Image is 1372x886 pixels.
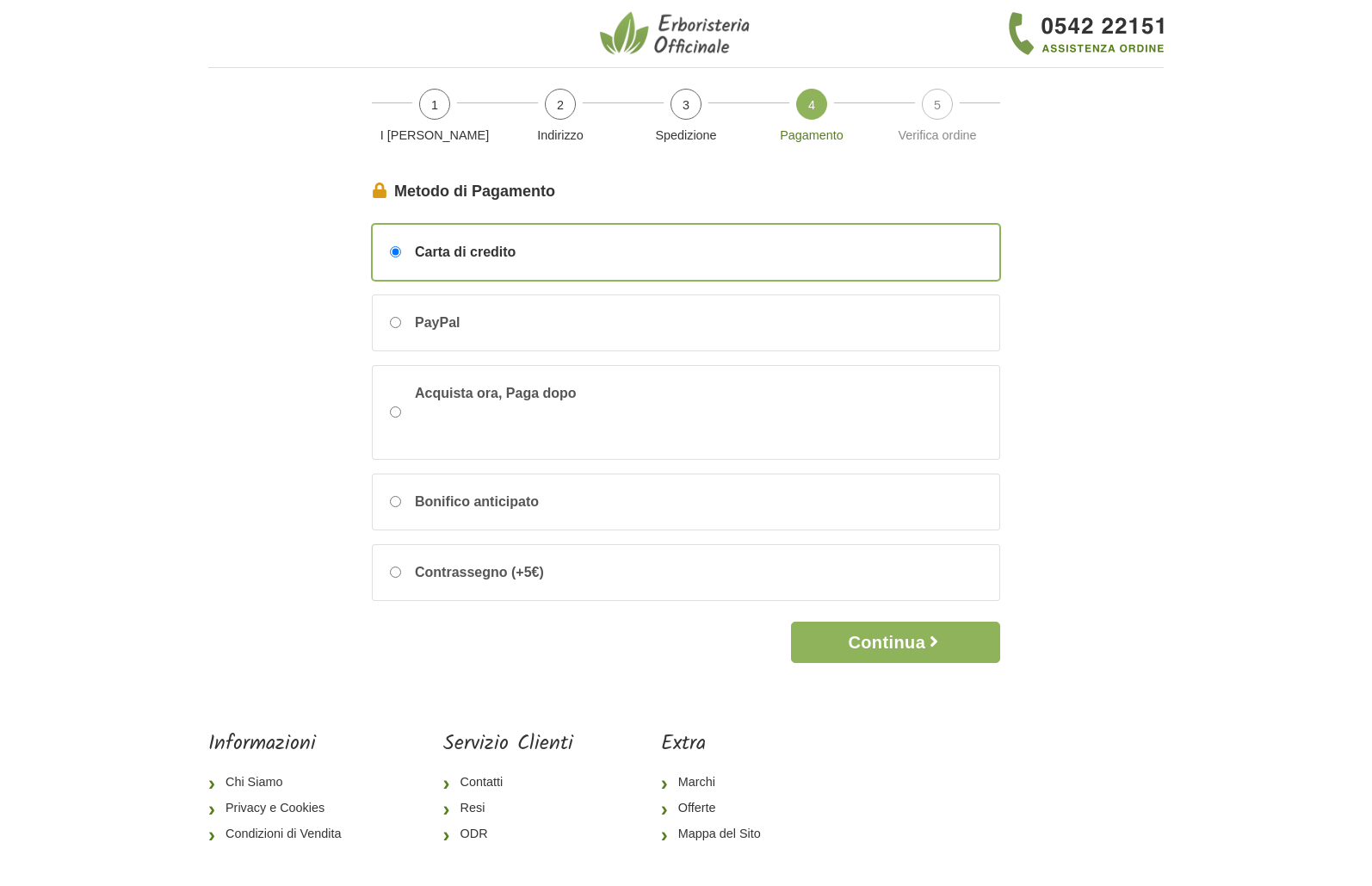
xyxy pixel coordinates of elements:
p: Spedizione [630,127,742,146]
button: Continua [791,622,1000,663]
a: Privacy e Cookies [208,796,355,821]
input: Carta di credito [390,246,401,257]
a: Marchi [661,770,775,796]
span: Acquista ora, Paga dopo [415,383,673,442]
h5: Extra [661,732,775,757]
span: 1 [419,89,450,120]
span: 2 [545,89,576,120]
a: ODR [443,821,573,847]
a: Mappa del Sito [661,821,775,847]
a: Offerte [661,796,775,821]
a: Contatti [443,770,573,796]
a: Resi [443,796,573,821]
iframe: PayPal Message 1 [415,404,673,436]
h5: Informazioni [208,732,355,757]
span: Carta di credito [415,242,516,263]
input: Contrassegno (+5€) [390,567,401,578]
p: I [PERSON_NAME] [379,127,491,146]
input: Acquista ora, Paga dopo [390,406,401,418]
p: Indirizzo [504,127,616,146]
a: Condizioni di Vendita [208,821,355,847]
legend: Metodo di Pagamento [372,180,1000,203]
span: Contrassegno (+5€) [415,562,544,583]
p: Pagamento [756,127,868,146]
span: 4 [796,89,827,120]
a: Chi Siamo [208,770,355,796]
img: Erboristeria Officinale [600,10,755,57]
iframe: fb:page Facebook Social Plugin [862,732,1164,792]
input: Bonifico anticipato [390,496,401,507]
h5: Servizio Clienti [443,732,573,757]
span: Bonifico anticipato [415,492,539,512]
span: PayPal [415,313,460,333]
span: 3 [671,89,701,120]
input: PayPal [390,317,401,328]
